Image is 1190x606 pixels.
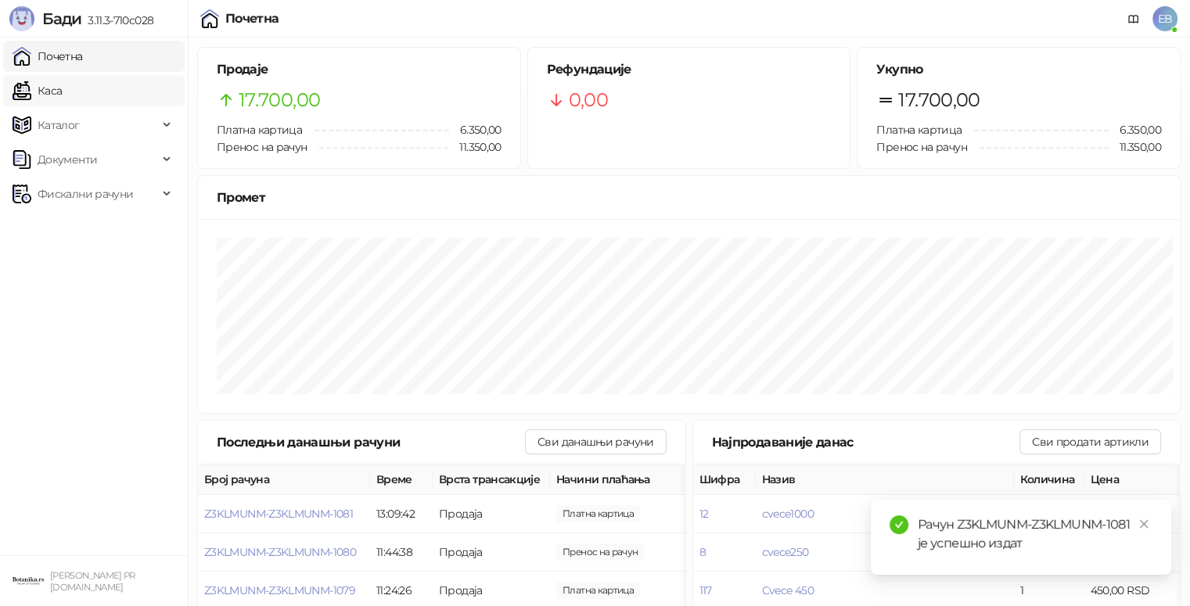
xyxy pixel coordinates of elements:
[217,188,1161,207] div: Промет
[38,144,97,175] span: Документи
[448,138,501,156] span: 11.350,00
[217,123,302,137] span: Платна картица
[712,432,1020,452] div: Најпродаваније данас
[876,60,1161,79] h5: Укупно
[370,495,433,533] td: 13:09:42
[433,533,550,572] td: Продаја
[699,545,706,559] button: 8
[13,565,44,597] img: 64x64-companyLogo-0e2e8aaa-0bd2-431b-8613-6e3c65811325.png
[1109,138,1161,156] span: 11.350,00
[569,85,608,115] span: 0,00
[699,583,712,597] button: 117
[693,464,756,495] th: Шифра
[762,507,814,521] button: cvece1000
[217,140,307,154] span: Пренос на рачун
[225,13,279,25] div: Почетна
[699,507,709,521] button: 12
[556,543,644,561] span: 4.100,00
[918,515,1152,553] div: Рачун Z3KLMUNM-Z3KLMUNM-1081 је успешно издат
[217,432,525,452] div: Последњи данашњи рачуни
[898,85,980,115] span: 17.700,00
[217,60,502,79] h5: Продаје
[876,140,966,154] span: Пренос на рачун
[890,515,908,534] span: check-circle
[1138,518,1149,529] span: close
[756,464,1014,495] th: Назив
[1135,515,1152,532] a: Close
[1152,6,1177,31] span: EB
[556,582,640,599] span: 1.450,00
[38,178,133,210] span: Фискални рачуни
[1109,121,1161,138] span: 6.350,00
[433,464,550,495] th: Врста трансакције
[1019,429,1161,454] button: Сви продати артикли
[1121,6,1146,31] a: Документација
[762,545,809,559] button: cvece250
[204,545,356,559] button: Z3KLMUNM-Z3KLMUNM-1080
[1014,495,1084,533] td: 5
[204,507,353,521] button: Z3KLMUNM-Z3KLMUNM-1081
[42,9,81,28] span: Бади
[370,533,433,572] td: 11:44:38
[449,121,502,138] span: 6.350,00
[204,583,355,597] button: Z3KLMUNM-Z3KLMUNM-1079
[38,109,80,141] span: Каталог
[370,464,433,495] th: Време
[239,85,320,115] span: 17.700,00
[762,583,814,597] button: Cvece 450
[198,464,370,495] th: Број рачуна
[556,505,640,522] span: 3.100,00
[13,75,62,106] a: Каса
[9,6,34,31] img: Logo
[1014,464,1084,495] th: Количина
[525,429,666,454] button: Сви данашњи рачуни
[50,570,135,593] small: [PERSON_NAME] PR [DOMAIN_NAME]
[550,464,706,495] th: Начини плаћања
[81,13,153,27] span: 3.11.3-710c028
[876,123,962,137] span: Платна картица
[13,41,83,72] a: Почетна
[433,495,550,533] td: Продаја
[547,60,832,79] h5: Рефундације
